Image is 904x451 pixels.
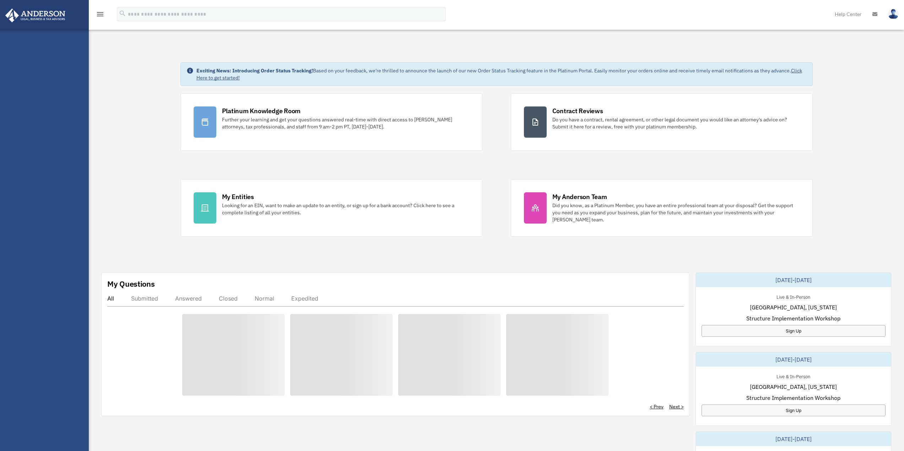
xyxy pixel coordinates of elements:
[511,93,813,151] a: Contract Reviews Do you have a contract, rental agreement, or other legal document you would like...
[750,383,837,391] span: [GEOGRAPHIC_DATA], [US_STATE]
[131,295,158,302] div: Submitted
[119,10,126,17] i: search
[219,295,238,302] div: Closed
[746,394,840,402] span: Structure Implementation Workshop
[511,179,813,237] a: My Anderson Team Did you know, as a Platinum Member, you have an entire professional team at your...
[196,67,313,74] strong: Exciting News: Introducing Order Status Tracking!
[552,192,607,201] div: My Anderson Team
[771,372,816,380] div: Live & In-Person
[650,403,664,410] a: < Prev
[96,10,104,18] i: menu
[196,67,807,81] div: Based on your feedback, we're thrilled to announce the launch of our new Order Status Tracking fe...
[222,116,469,130] div: Further your learning and get your questions answered real-time with direct access to [PERSON_NAM...
[255,295,274,302] div: Normal
[771,293,816,300] div: Live & In-Person
[696,352,891,367] div: [DATE]-[DATE]
[702,325,886,337] a: Sign Up
[552,202,800,223] div: Did you know, as a Platinum Member, you have an entire professional team at your disposal? Get th...
[107,295,114,302] div: All
[291,295,318,302] div: Expedited
[888,9,899,19] img: User Pic
[669,403,684,410] a: Next >
[96,12,104,18] a: menu
[175,295,202,302] div: Answered
[107,279,155,289] div: My Questions
[180,179,482,237] a: My Entities Looking for an EIN, want to make an update to an entity, or sign up for a bank accoun...
[3,9,67,22] img: Anderson Advisors Platinum Portal
[696,273,891,287] div: [DATE]-[DATE]
[750,303,837,312] span: [GEOGRAPHIC_DATA], [US_STATE]
[222,106,301,115] div: Platinum Knowledge Room
[552,106,603,115] div: Contract Reviews
[196,67,802,81] a: Click Here to get started!
[180,93,482,151] a: Platinum Knowledge Room Further your learning and get your questions answered real-time with dire...
[696,432,891,446] div: [DATE]-[DATE]
[552,116,800,130] div: Do you have a contract, rental agreement, or other legal document you would like an attorney's ad...
[746,314,840,323] span: Structure Implementation Workshop
[222,192,254,201] div: My Entities
[222,202,469,216] div: Looking for an EIN, want to make an update to an entity, or sign up for a bank account? Click her...
[702,405,886,416] a: Sign Up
